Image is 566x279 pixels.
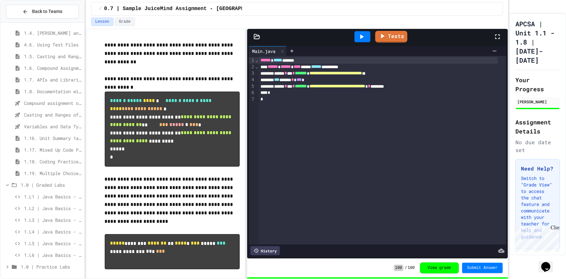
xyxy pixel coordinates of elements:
span: / [99,6,102,11]
div: Main.java [249,48,279,55]
h3: Need Help? [521,165,555,172]
span: 1.0 | Practice Labs [21,263,81,270]
span: 1.0 | Graded Labs [21,182,81,188]
div: 3 [249,70,255,77]
h1: APCSA | Unit 1.1 - 1.8 | [DATE]-[DATE] [515,19,560,65]
span: 1.L3 | Java Basics - Printing Code Lab [24,217,81,223]
div: Main.java [249,46,287,56]
button: Grade [115,18,135,26]
div: 5 [249,83,255,90]
span: Variables and Data Types - Quiz [24,123,81,130]
span: Compound assignment operators - Quiz [24,100,81,107]
iframe: chat widget [512,225,560,252]
p: Switch to "Grade View" to access the chat feature and communicate with your teacher for help and ... [521,175,555,240]
span: Fold line [255,57,259,63]
span: 1.L2 | Java Basics - Paragraphs Lab [24,205,81,212]
span: 1.6. Compound Assignment Operators [24,65,81,71]
button: Submit Answer [462,263,503,273]
button: Lesson [91,18,114,26]
span: 4.6. Using Text Files [24,41,81,48]
div: History [250,246,280,255]
div: Chat with us now!Close [3,3,45,41]
span: 1.4. [PERSON_NAME] and User Input [24,30,81,36]
div: 4 [249,77,255,83]
span: 1.17. Mixed Up Code Practice 1.1-1.6 [24,146,81,153]
div: 1 [249,57,255,64]
div: No due date set [515,138,560,154]
span: 1.7. APIs and Libraries [24,76,81,83]
span: 1.19. Multiple Choice Exercises for Unit 1a (1.1-1.6) [24,170,81,177]
span: Fold line [255,64,259,69]
button: Back to Teams [6,5,79,19]
h2: Assignment Details [515,118,560,136]
div: 2 [249,64,255,70]
h2: Your Progress [515,75,560,94]
div: 7 [249,96,255,103]
span: Submit Answer [467,265,498,271]
span: 1.L1 | Java Basics - Fish Lab [24,193,81,200]
iframe: chat widget [539,253,560,273]
span: 1.L5 | Java Basics - Mixed Number Lab [24,240,81,247]
span: Back to Teams [32,8,62,15]
span: Casting and Ranges of variables - Quiz [24,111,81,118]
span: 1.5. Casting and Ranges of Values [24,53,81,60]
a: Tests [375,31,407,43]
span: / [405,265,407,271]
span: 100 [408,265,415,271]
div: 6 [249,90,255,96]
span: 1.18. Coding Practice 1a (1.1-1.6) [24,158,81,165]
span: 1.16. Unit Summary 1a (1.1-1.6) [24,135,81,142]
span: 1.8. Documentation with Comments and Preconditions [24,88,81,95]
div: [PERSON_NAME] [517,99,558,105]
span: 0.7 | Sample JuiceMind Assignment - [GEOGRAPHIC_DATA] [104,5,269,13]
span: 100 [394,265,403,271]
button: View grade [420,262,459,273]
span: 1.L4 | Java Basics - Rectangle Lab [24,228,81,235]
span: 1.L6 | Java Basics - Final Calculator Lab [24,252,81,259]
